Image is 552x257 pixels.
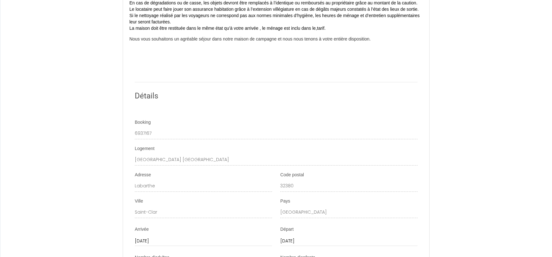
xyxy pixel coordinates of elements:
[280,226,294,233] label: Départ
[135,146,154,152] label: Logement
[135,226,149,233] label: Arrivée
[129,36,423,42] p: Nous vous souhaitons un agréable séjour dans notre maison de campagne et nous nous tenons à votre...
[135,198,143,204] label: Ville
[280,198,290,204] label: Pays
[129,13,423,25] li: Si le nettoyage réalisé par les voyageurs ne correspond pas aux normes minimales d’hygiène, les h...
[280,172,304,178] label: Code postal
[135,172,151,178] label: Adresse
[129,25,423,32] li: La maison doit être restituée dans le même état qu’à votre arrivée , le ménage est inclu dans le,...
[135,90,418,102] h2: Détails
[135,119,151,126] label: Booking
